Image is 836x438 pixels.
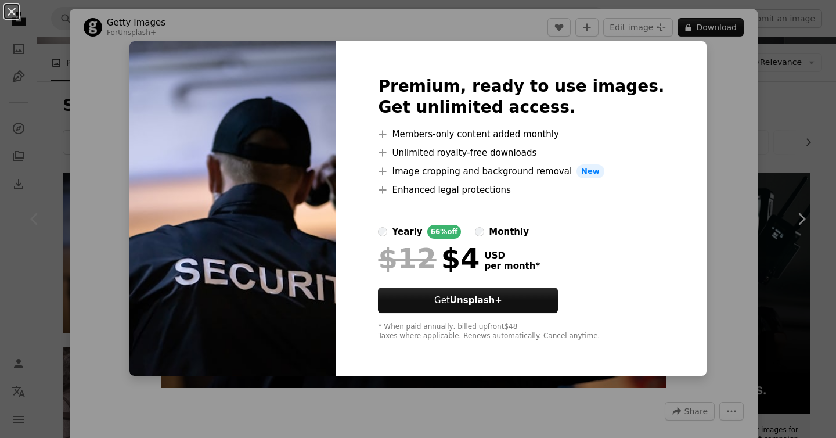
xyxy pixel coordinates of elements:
strong: Unsplash+ [450,295,502,306]
span: USD [484,250,540,261]
span: New [576,164,604,178]
div: yearly [392,225,422,239]
div: * When paid annually, billed upfront $48 Taxes where applicable. Renews automatically. Cancel any... [378,322,664,341]
div: 66% off [427,225,462,239]
li: Members-only content added monthly [378,127,664,141]
li: Image cropping and background removal [378,164,664,178]
span: per month * [484,261,540,271]
img: premium_photo-1682125945563-8ce7517b8d17 [129,41,336,376]
h2: Premium, ready to use images. Get unlimited access. [378,76,664,118]
li: Enhanced legal protections [378,183,664,197]
li: Unlimited royalty-free downloads [378,146,664,160]
div: $4 [378,243,480,274]
div: monthly [489,225,529,239]
input: yearly66%off [378,227,387,236]
button: GetUnsplash+ [378,288,558,313]
input: monthly [475,227,484,236]
span: $12 [378,243,436,274]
